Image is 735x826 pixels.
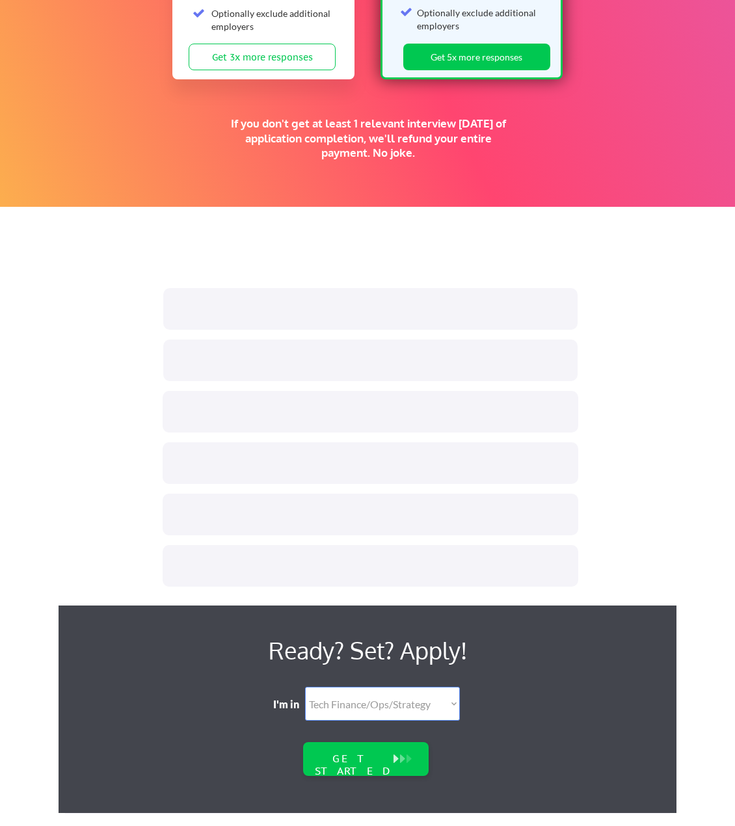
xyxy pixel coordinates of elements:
[241,632,494,669] div: Ready? Set? Apply!
[211,7,332,33] div: Optionally exclude additional employers
[273,697,308,712] div: I'm in
[189,44,336,70] button: Get 3x more responses
[417,7,541,32] div: Optionally exclude additional employers
[312,753,395,777] div: GET STARTED
[403,44,550,70] button: Get 5x more responses
[226,116,510,159] div: If you don't get at least 1 relevant interview [DATE] of application completion, we'll refund you...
